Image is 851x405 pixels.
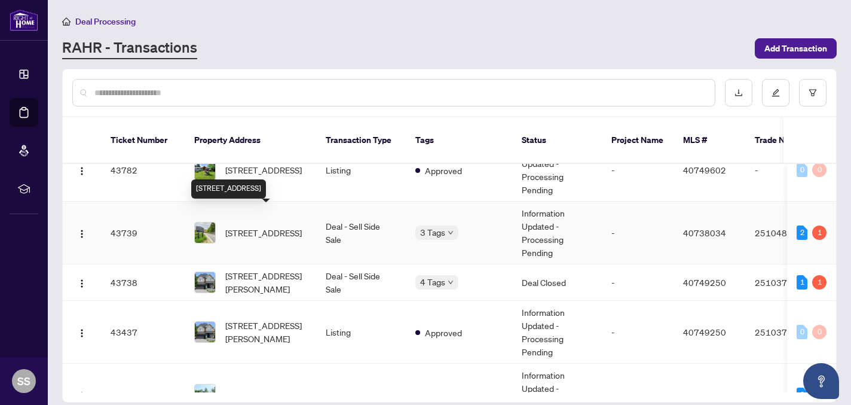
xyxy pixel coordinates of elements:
[762,79,789,106] button: edit
[62,17,71,26] span: home
[683,389,726,400] span: 40747365
[77,229,87,239] img: Logo
[101,139,185,202] td: 43782
[745,264,829,301] td: 2510372
[101,264,185,301] td: 43738
[101,202,185,264] td: 43739
[72,322,91,342] button: Logo
[448,279,454,285] span: down
[316,139,406,202] td: Listing
[602,264,674,301] td: -
[17,373,30,389] span: SS
[72,273,91,292] button: Logo
[725,79,752,106] button: download
[316,301,406,364] td: Listing
[683,165,726,175] span: 40749602
[62,38,197,59] a: RAHR - Transactions
[602,117,674,164] th: Project Name
[195,223,215,243] img: thumbnail-img
[195,322,215,342] img: thumbnail-img
[755,38,837,59] button: Add Transaction
[448,230,454,236] span: down
[77,328,87,338] img: Logo
[77,279,87,288] img: Logo
[225,163,302,176] span: [STREET_ADDRESS]
[734,89,743,97] span: download
[602,202,674,264] td: -
[799,79,826,106] button: filter
[745,117,829,164] th: Trade Number
[191,179,266,199] div: [STREET_ADDRESS]
[772,89,780,97] span: edit
[185,117,316,164] th: Property Address
[225,269,307,296] span: [STREET_ADDRESS][PERSON_NAME]
[512,301,602,364] td: Information Updated - Processing Pending
[512,117,602,164] th: Status
[225,319,307,345] span: [STREET_ADDRESS][PERSON_NAME]
[797,325,807,339] div: 0
[809,89,817,97] span: filter
[602,139,674,202] td: -
[195,160,215,180] img: thumbnail-img
[101,117,185,164] th: Ticket Number
[812,163,826,177] div: 0
[812,325,826,339] div: 0
[72,223,91,242] button: Logo
[10,9,38,31] img: logo
[225,226,302,239] span: [STREET_ADDRESS]
[764,39,827,58] span: Add Transaction
[745,202,829,264] td: 2510485
[316,117,406,164] th: Transaction Type
[420,226,445,239] span: 3 Tags
[674,117,745,164] th: MLS #
[745,301,829,364] td: 2510372
[812,275,826,290] div: 1
[195,272,215,293] img: thumbnail-img
[420,275,445,289] span: 4 Tags
[803,363,839,399] button: Open asap
[512,139,602,202] td: Information Updated - Processing Pending
[797,226,807,240] div: 2
[75,16,136,27] span: Deal Processing
[812,226,826,240] div: 1
[425,389,461,402] span: Cancelled
[425,164,462,177] span: Approved
[101,301,185,364] td: 43437
[602,301,674,364] td: -
[425,326,462,339] span: Approved
[316,264,406,301] td: Deal - Sell Side Sale
[72,385,91,404] button: Logo
[195,385,215,405] img: thumbnail-img
[683,227,726,238] span: 40738034
[745,139,829,202] td: -
[512,264,602,301] td: Deal Closed
[72,160,91,179] button: Logo
[406,117,512,164] th: Tags
[512,202,602,264] td: Information Updated - Processing Pending
[683,277,726,288] span: 40749250
[77,391,87,401] img: Logo
[797,388,807,402] div: 2
[797,163,807,177] div: 0
[316,202,406,264] td: Deal - Sell Side Sale
[77,166,87,176] img: Logo
[683,327,726,337] span: 40749250
[797,275,807,290] div: 1
[225,388,302,401] span: [STREET_ADDRESS]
